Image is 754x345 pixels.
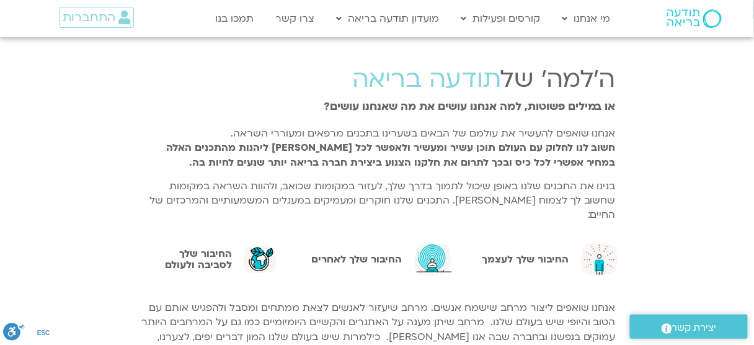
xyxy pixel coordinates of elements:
span: התחברות [63,11,115,24]
span: תודעה בריאה [352,63,501,96]
a: יצירת קשר [630,315,748,339]
p: אנחנו שואפים להעשיר את עולמם של הבאים בשערינו בתכנים מרפאים ומעוררי השראה. [138,127,616,170]
a: קורסים ופעילות [455,7,547,30]
p: או במילים פשוטות, למה אנחנו עושים את מה שאנחנו עושים? [169,97,616,116]
img: תודעה בריאה [667,9,722,28]
h2: החיבור שלך לאחרים [306,254,402,265]
a: צרו קשר [270,7,321,30]
a: התחברות [59,7,134,28]
h2: החיבור שלך לעצמך [473,254,569,265]
strong: חשוב לנו לחלוק עם העולם תוכן עשיר ומעשיר ולאפשר לכל [PERSON_NAME] ליהנות מהתכנים האלה במחיר אפשרי... [166,141,616,169]
a: מי אנחנו [556,7,617,30]
h2: החיבור שלך לסביבה ולעולם [146,248,232,271]
a: מועדון תודעה בריאה [330,7,446,30]
a: תמכו בנו [210,7,260,30]
p: בנינו את התכנים שלנו באופן שיכול לתמוך בדרך שלך, לעזור במקומות שכואב, ולהוות השראה במקומות שחשוב ... [138,179,616,223]
span: ה'למה' של [501,63,616,96]
span: יצירת קשר [672,320,717,336]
